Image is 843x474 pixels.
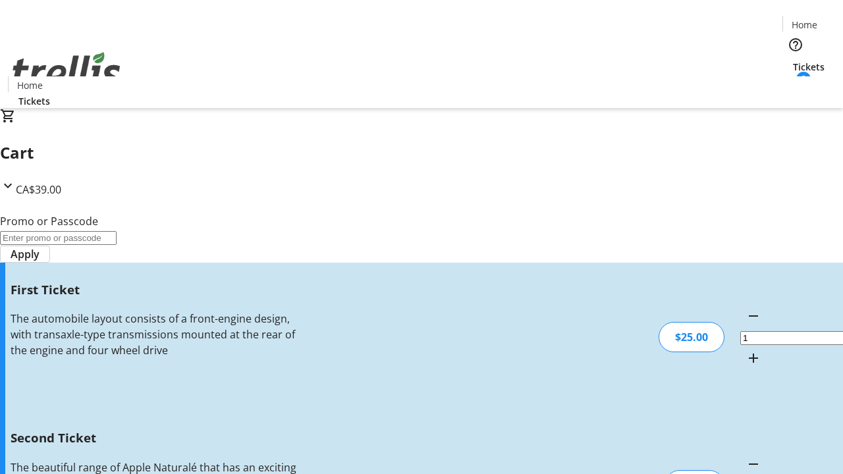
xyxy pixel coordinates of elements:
button: Help [782,32,809,58]
a: Home [783,18,825,32]
h3: Second Ticket [11,429,298,447]
div: The automobile layout consists of a front-engine design, with transaxle-type transmissions mounte... [11,311,298,358]
span: Home [792,18,817,32]
h3: First Ticket [11,280,298,299]
span: Home [17,78,43,92]
span: Tickets [793,60,825,74]
a: Tickets [8,94,61,108]
span: CA$39.00 [16,182,61,197]
span: Tickets [18,94,50,108]
a: Home [9,78,51,92]
button: Increment by one [740,345,767,371]
button: Decrement by one [740,303,767,329]
img: Orient E2E Organization ZCeU0LDOI7's Logo [8,38,125,103]
button: Cart [782,74,809,100]
div: $25.00 [659,322,724,352]
a: Tickets [782,60,835,74]
span: Apply [11,246,40,262]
